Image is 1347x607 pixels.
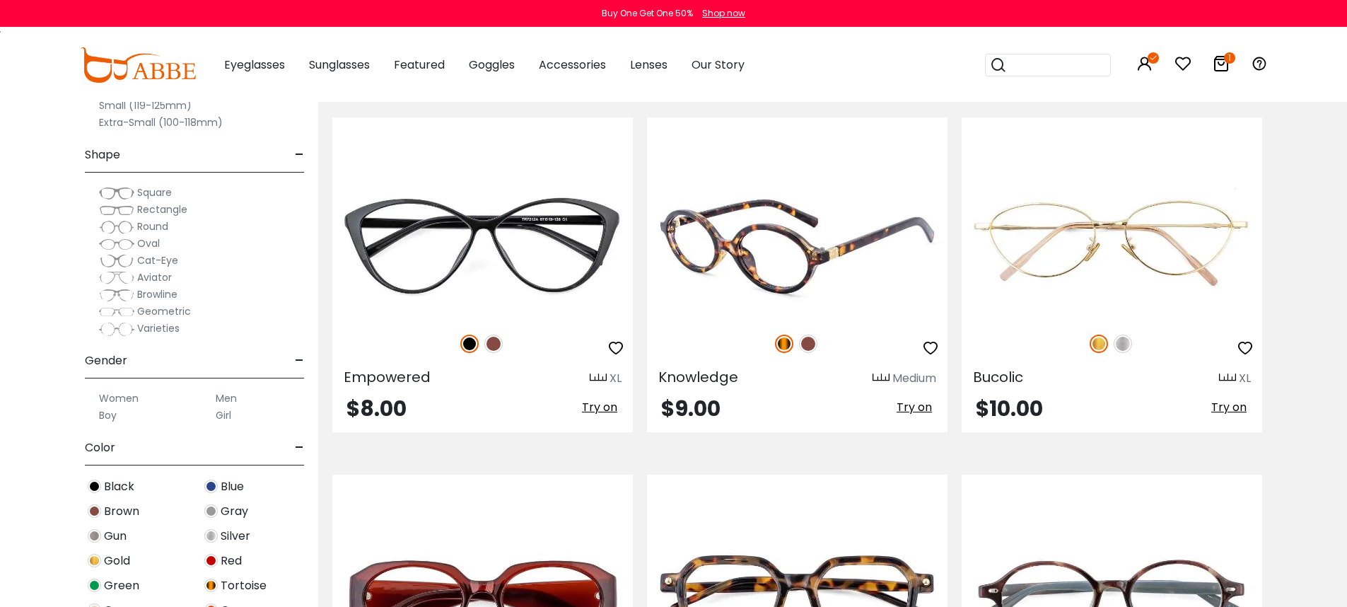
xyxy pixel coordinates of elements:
[873,373,890,383] img: size ruler
[897,399,932,415] span: Try on
[104,553,130,570] span: Gold
[799,335,817,353] img: Brown
[295,344,304,378] span: -
[99,305,134,319] img: Geometric.png
[99,288,134,302] img: Browline.png
[344,367,431,387] span: Empowered
[775,335,793,353] img: Tortoise
[460,335,479,353] img: Black
[204,504,218,518] img: Gray
[104,528,127,545] span: Gun
[204,480,218,493] img: Blue
[469,57,515,73] span: Goggles
[137,219,168,233] span: Round
[221,577,267,594] span: Tortoise
[539,57,606,73] span: Accessories
[1114,335,1132,353] img: Silver
[647,168,947,319] img: Tortoise Knowledge - Acetate ,Universal Bridge Fit
[590,373,607,383] img: size ruler
[137,321,180,335] span: Varieties
[85,138,120,172] span: Shape
[99,271,134,285] img: Aviator.png
[582,399,617,415] span: Try on
[295,138,304,172] span: -
[658,367,738,387] span: Knowledge
[221,478,244,495] span: Blue
[137,185,172,200] span: Square
[137,304,191,318] span: Geometric
[962,168,1262,319] img: Gold Bucolic - Metal ,Adjust Nose Pads
[88,529,101,543] img: Gun
[484,335,503,353] img: Brown
[976,393,1043,424] span: $10.00
[295,431,304,465] span: -
[1224,52,1235,64] i: 1
[630,57,667,73] span: Lenses
[1090,335,1108,353] img: Gold
[137,270,172,284] span: Aviator
[204,529,218,543] img: Silver
[137,253,178,267] span: Cat-Eye
[216,407,231,424] label: Girl
[137,236,160,250] span: Oval
[216,390,237,407] label: Men
[610,370,622,387] div: XL
[224,57,285,73] span: Eyeglasses
[104,478,134,495] span: Black
[88,480,101,493] img: Black
[99,186,134,200] img: Square.png
[702,7,745,20] div: Shop now
[99,322,134,337] img: Varieties.png
[578,398,622,417] button: Try on
[221,553,242,570] span: Red
[88,504,101,518] img: Brown
[332,168,633,319] img: Black Empowered - TR ,Light Weight
[892,398,936,417] button: Try on
[204,554,218,567] img: Red
[80,47,196,83] img: abbeglasses.com
[204,579,218,592] img: Tortoise
[99,114,223,131] label: Extra-Small (100-118mm)
[892,370,936,387] div: Medium
[1219,373,1236,383] img: size ruler
[99,203,134,217] img: Rectangle.png
[309,57,370,73] span: Sunglasses
[1211,399,1247,415] span: Try on
[346,393,407,424] span: $8.00
[137,287,177,301] span: Browline
[394,57,445,73] span: Featured
[99,97,192,114] label: Small (119-125mm)
[692,57,745,73] span: Our Story
[99,407,117,424] label: Boy
[1239,370,1251,387] div: XL
[661,393,721,424] span: $9.00
[221,528,250,545] span: Silver
[695,7,745,19] a: Shop now
[973,367,1023,387] span: Bucolic
[99,254,134,268] img: Cat-Eye.png
[602,7,693,20] div: Buy One Get One 50%
[85,431,115,465] span: Color
[104,577,139,594] span: Green
[221,503,248,520] span: Gray
[88,579,101,592] img: Green
[1207,398,1251,417] button: Try on
[99,390,139,407] label: Women
[1213,58,1230,74] a: 1
[104,503,139,520] span: Brown
[99,237,134,251] img: Oval.png
[137,202,187,216] span: Rectangle
[85,344,127,378] span: Gender
[88,554,101,567] img: Gold
[99,220,134,234] img: Round.png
